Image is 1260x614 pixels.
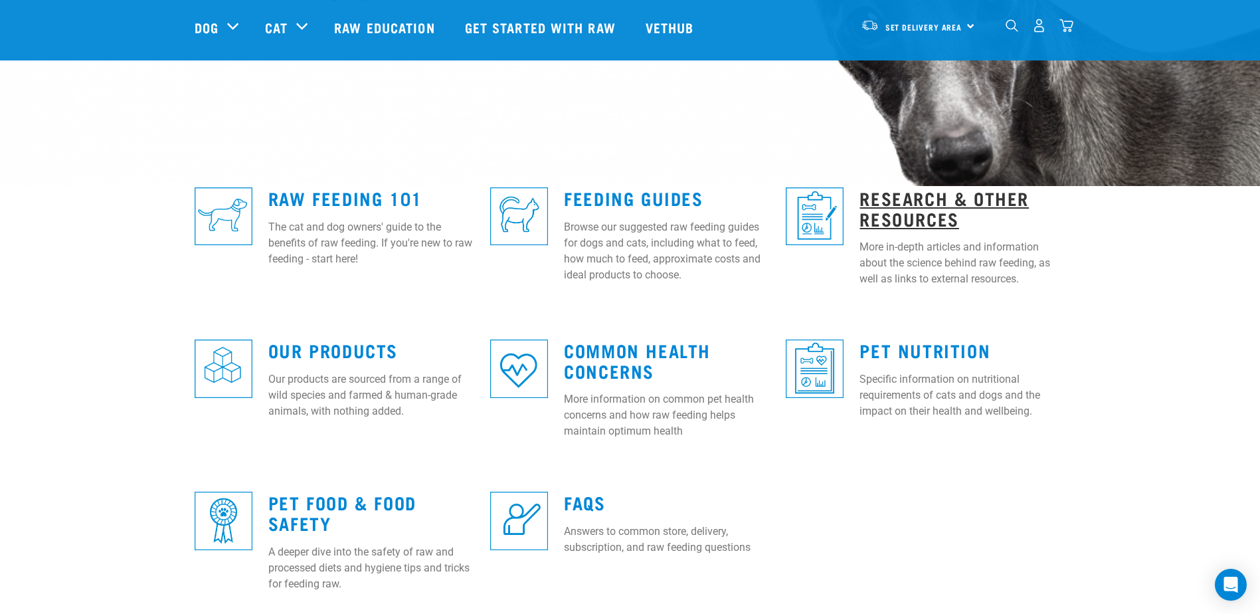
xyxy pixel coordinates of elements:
img: re-icons-cat2-sq-blue.png [490,187,548,245]
p: Browse our suggested raw feeding guides for dogs and cats, including what to feed, how much to fe... [564,219,770,283]
a: Raw Education [321,1,451,54]
img: van-moving.png [861,19,879,31]
a: Common Health Concerns [564,345,711,375]
p: Our products are sourced from a range of wild species and farmed & human-grade animals, with noth... [268,371,474,419]
p: A deeper dive into the safety of raw and processed diets and hygiene tips and tricks for feeding ... [268,544,474,592]
a: Dog [195,17,219,37]
p: The cat and dog owners' guide to the benefits of raw feeding. If you're new to raw feeding - star... [268,219,474,267]
img: user.png [1032,19,1046,33]
img: home-icon-1@2x.png [1006,19,1018,32]
a: Research & Other Resources [859,193,1029,223]
p: More information on common pet health concerns and how raw feeding helps maintain optimum health [564,391,770,439]
a: Raw Feeding 101 [268,193,422,203]
p: More in-depth articles and information about the science behind raw feeding, as well as links to ... [859,239,1065,287]
img: re-icons-dog3-sq-blue.png [195,187,252,245]
p: Answers to common store, delivery, subscription, and raw feeding questions [564,524,770,556]
img: re-icons-faq-sq-blue.png [490,492,548,550]
a: Pet Food & Food Safety [268,497,416,528]
span: Set Delivery Area [885,25,962,29]
div: Open Intercom Messenger [1215,569,1247,601]
a: Feeding Guides [564,193,703,203]
img: home-icon@2x.png [1059,19,1073,33]
a: Cat [265,17,288,37]
img: re-icons-healthcheck3-sq-blue.png [786,340,844,397]
a: FAQs [564,497,605,507]
img: re-icons-heart-sq-blue.png [490,340,548,397]
a: Vethub [632,1,711,54]
a: Our Products [268,345,398,355]
a: Get started with Raw [452,1,632,54]
p: Specific information on nutritional requirements of cats and dogs and the impact on their health ... [859,371,1065,419]
img: re-icons-cubes2-sq-blue.png [195,340,252,397]
img: re-icons-healthcheck1-sq-blue.png [786,187,844,245]
a: Pet Nutrition [859,345,990,355]
img: re-icons-rosette-sq-blue.png [195,492,252,550]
